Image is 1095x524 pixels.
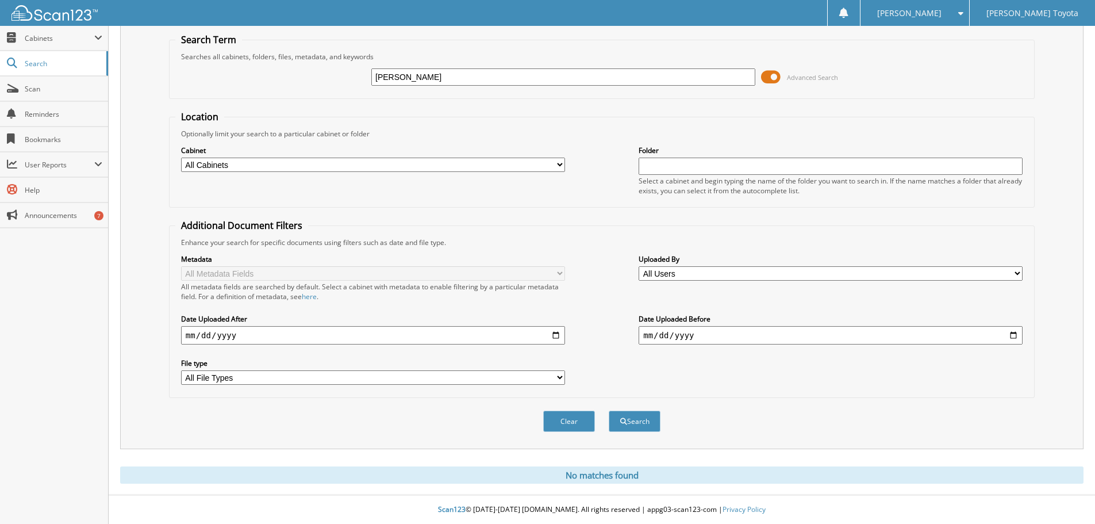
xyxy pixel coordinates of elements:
div: 7 [94,211,103,220]
a: Privacy Policy [723,504,766,514]
legend: Search Term [175,33,242,46]
label: Cabinet [181,146,565,155]
span: [PERSON_NAME] [877,10,942,17]
span: User Reports [25,160,94,170]
div: © [DATE]-[DATE] [DOMAIN_NAME]. All rights reserved | appg03-scan123-com | [109,496,1095,524]
div: Optionally limit your search to a particular cabinet or folder [175,129,1028,139]
legend: Location [175,110,224,123]
button: Search [609,411,660,432]
button: Clear [543,411,595,432]
span: [PERSON_NAME] Toyota [986,10,1078,17]
span: Advanced Search [787,73,838,82]
span: Scan123 [438,504,466,514]
label: Date Uploaded After [181,314,565,324]
label: Date Uploaded Before [639,314,1023,324]
span: Scan [25,84,102,94]
legend: Additional Document Filters [175,219,308,232]
div: All metadata fields are searched by default. Select a cabinet with metadata to enable filtering b... [181,282,565,301]
img: scan123-logo-white.svg [11,5,98,21]
span: Search [25,59,101,68]
label: Uploaded By [639,254,1023,264]
span: Reminders [25,109,102,119]
label: File type [181,358,565,368]
span: Bookmarks [25,135,102,144]
div: Select a cabinet and begin typing the name of the folder you want to search in. If the name match... [639,176,1023,196]
span: Cabinets [25,33,94,43]
div: No matches found [120,466,1084,484]
label: Folder [639,146,1023,155]
div: Enhance your search for specific documents using filters such as date and file type. [175,238,1028,247]
iframe: Chat Widget [1038,469,1095,524]
label: Metadata [181,254,565,264]
span: Help [25,185,102,195]
input: start [181,326,565,345]
a: here [302,292,317,301]
div: Searches all cabinets, folders, files, metadata, and keywords [175,52,1028,62]
input: end [639,326,1023,345]
span: Announcements [25,211,102,220]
